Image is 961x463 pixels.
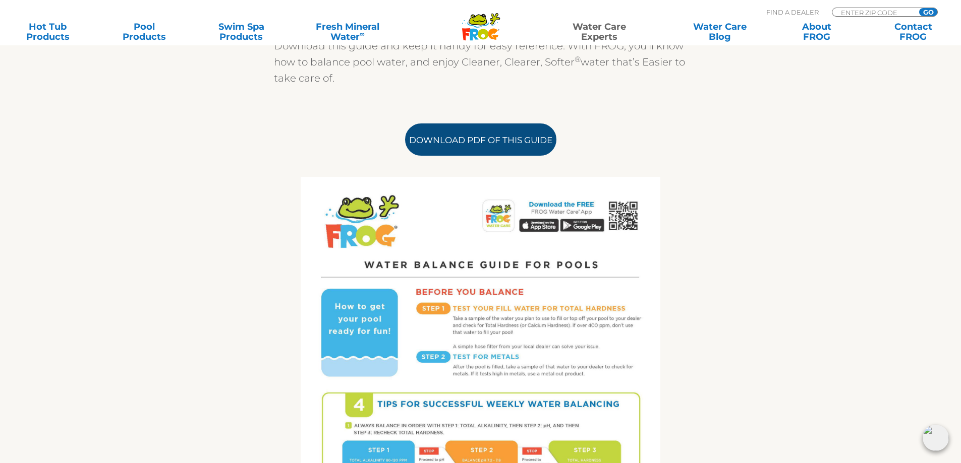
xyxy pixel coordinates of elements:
sup: ∞ [360,30,365,38]
input: GO [919,8,937,16]
img: openIcon [923,425,949,451]
a: Water CareBlog [682,22,757,42]
a: PoolProducts [107,22,182,42]
p: Find A Dealer [766,8,819,17]
p: Download this guide and keep it handy for easy reference. With FROG, you’ll know how to balance p... [274,38,688,86]
a: Swim SpaProducts [204,22,279,42]
a: ContactFROG [876,22,951,42]
input: Zip Code Form [840,8,908,17]
a: Download PDF of this Guide [405,123,556,156]
a: Fresh MineralWater∞ [300,22,394,42]
a: Hot TubProducts [10,22,85,42]
sup: ® [575,54,581,64]
a: Water CareExperts [538,22,660,42]
a: AboutFROG [779,22,854,42]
